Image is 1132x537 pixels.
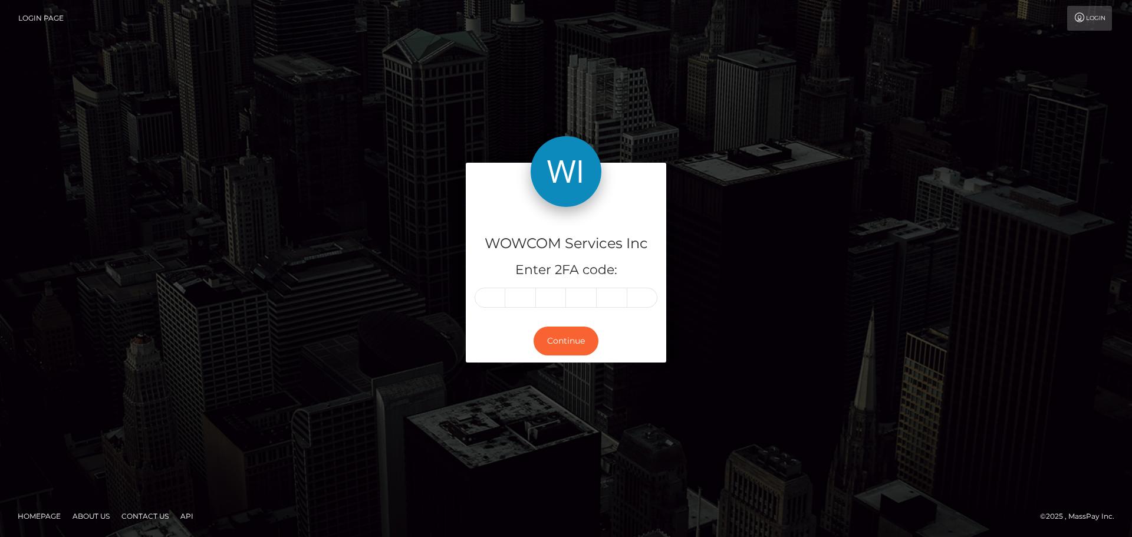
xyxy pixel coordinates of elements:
[13,507,65,525] a: Homepage
[475,261,657,279] h5: Enter 2FA code:
[1067,6,1112,31] a: Login
[176,507,198,525] a: API
[475,233,657,254] h4: WOWCOM Services Inc
[534,327,598,355] button: Continue
[18,6,64,31] a: Login Page
[117,507,173,525] a: Contact Us
[1040,510,1123,523] div: © 2025 , MassPay Inc.
[68,507,114,525] a: About Us
[531,136,601,207] img: WOWCOM Services Inc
